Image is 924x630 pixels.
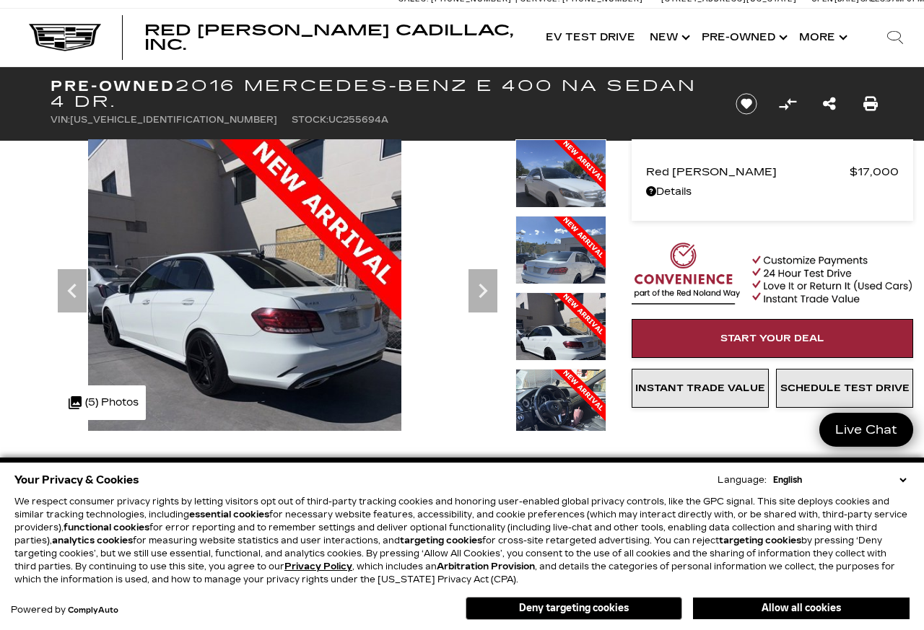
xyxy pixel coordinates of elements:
[632,369,769,408] a: Instant Trade Value
[144,23,524,52] a: Red [PERSON_NAME] Cadillac, Inc.
[189,509,269,520] strong: essential cookies
[694,9,792,66] a: Pre-Owned
[719,535,801,546] strong: targeting cookies
[70,115,277,125] span: [US_VEHICLE_IDENTIFICATION_NUMBER]
[850,162,899,182] span: $17,000
[539,9,642,66] a: EV Test Drive
[52,535,133,546] strong: analytics cookies
[777,93,798,115] button: Compare Vehicle
[11,605,118,615] div: Powered by
[776,369,913,408] a: Schedule Test Drive
[400,535,482,546] strong: targeting cookies
[144,22,513,53] span: Red [PERSON_NAME] Cadillac, Inc.
[646,182,899,202] a: Details
[819,413,913,447] a: Live Chat
[828,421,905,438] span: Live Chat
[720,333,824,344] span: Start Your Deal
[58,269,87,312] div: Previous
[646,162,899,182] a: Red [PERSON_NAME] $17,000
[51,115,70,125] span: VIN:
[14,495,910,586] p: We respect consumer privacy rights by letting visitors opt out of third-party tracking cookies an...
[61,385,146,420] div: (5) Photos
[693,598,910,619] button: Allow all cookies
[29,24,101,51] img: Cadillac Dark Logo with Cadillac White Text
[770,473,910,486] select: Language Select
[468,269,497,312] div: Next
[515,216,606,336] img: Used 2016 White Mercedes-Benz E 400 image 3
[14,470,139,490] span: Your Privacy & Cookies
[731,92,762,115] button: Save vehicle
[437,561,535,572] strong: Arbitration Provision
[515,369,606,489] img: Used 2016 White Mercedes-Benz E 400 image 5
[646,162,850,182] span: Red [PERSON_NAME]
[823,94,836,114] a: Share this Pre-Owned 2016 Mercedes-Benz E 400 NA Sedan 4 Dr.
[292,115,328,125] span: Stock:
[284,561,352,572] a: Privacy Policy
[64,522,149,533] strong: functional cookies
[328,115,388,125] span: UC255694A
[68,606,118,615] a: ComplyAuto
[632,319,913,358] a: Start Your Deal
[466,597,682,620] button: Deny targeting cookies
[792,9,852,66] button: More
[718,476,767,484] div: Language:
[863,94,878,114] a: Print this Pre-Owned 2016 Mercedes-Benz E 400 NA Sedan 4 Dr.
[780,382,910,394] span: Schedule Test Drive
[51,77,175,95] strong: Pre-Owned
[642,9,694,66] a: New
[51,139,439,556] img: Used 2016 White Mercedes-Benz E 400 image 4
[51,78,711,110] h1: 2016 Mercedes-Benz E 400 NA Sedan 4 Dr.
[515,292,606,413] img: Used 2016 White Mercedes-Benz E 400 image 4
[635,382,765,394] span: Instant Trade Value
[515,139,606,260] img: Used 2016 White Mercedes-Benz E 400 image 2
